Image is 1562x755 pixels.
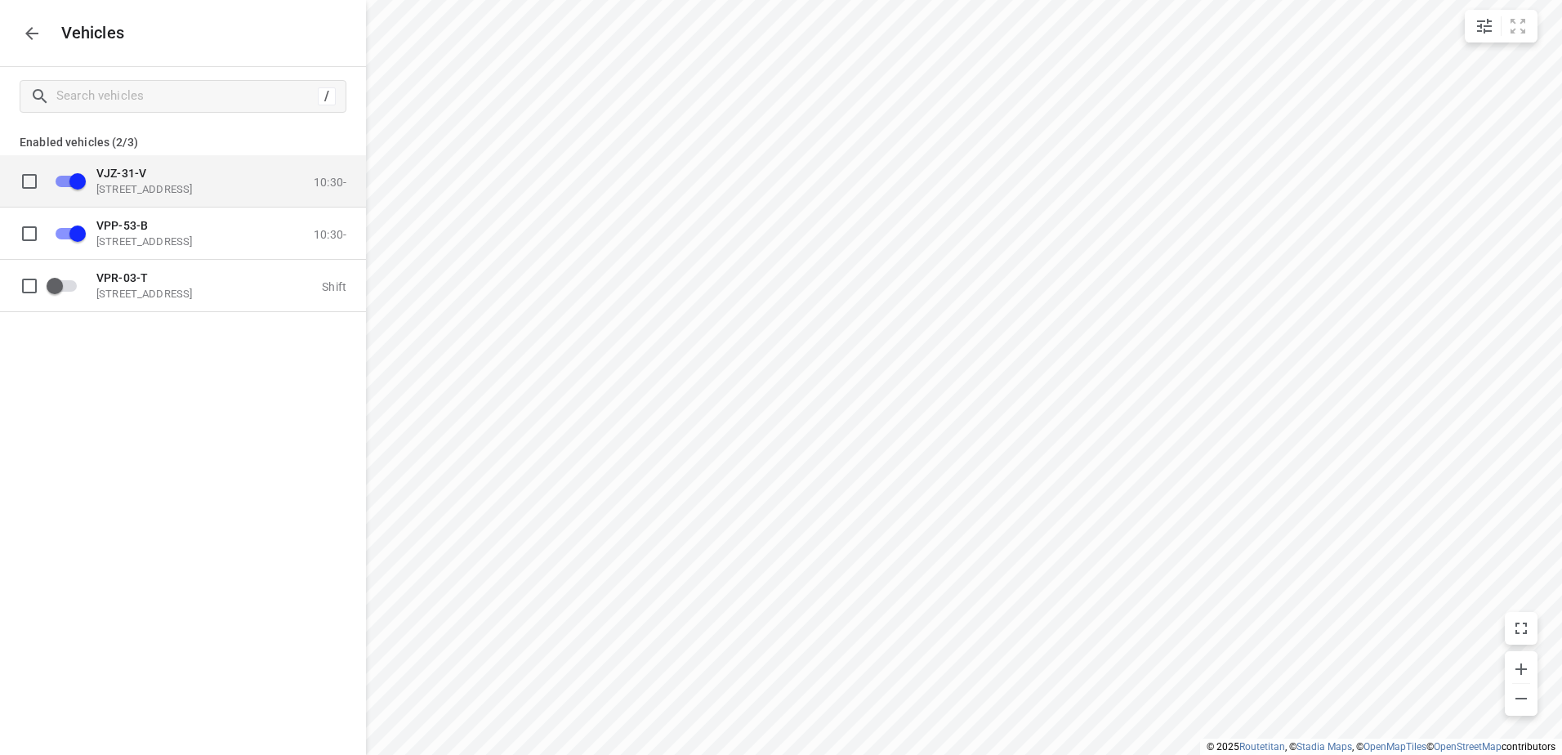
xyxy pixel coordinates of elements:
span: Disable [46,165,87,196]
button: Map settings [1468,10,1501,42]
span: Disable [46,217,87,248]
span: VJZ-31-V [96,166,146,179]
p: 10:30- [314,175,346,188]
p: 10:30- [314,227,346,240]
div: small contained button group [1465,10,1537,42]
div: / [318,87,336,105]
span: VPP-53-B [96,218,148,231]
p: Shift [322,279,346,293]
a: Stadia Maps [1296,741,1352,753]
p: [STREET_ADDRESS] [96,287,260,300]
li: © 2025 , © , © © contributors [1207,741,1555,753]
a: Routetitan [1239,741,1285,753]
a: OpenMapTiles [1363,741,1426,753]
span: Enable [46,270,87,301]
input: Search vehicles [56,83,318,109]
a: OpenStreetMap [1434,741,1502,753]
p: Vehicles [48,24,125,42]
span: VPR-03-T [96,270,148,284]
p: [STREET_ADDRESS] [96,235,260,248]
p: [STREET_ADDRESS] [96,182,260,195]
